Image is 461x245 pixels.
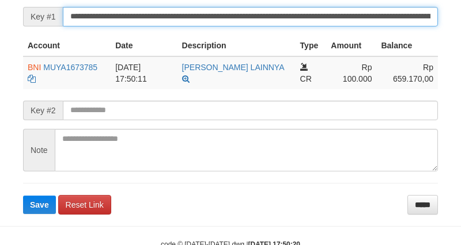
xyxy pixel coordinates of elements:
span: Save [30,200,49,209]
span: Note [23,129,55,171]
th: Date [111,35,177,56]
span: Reset Link [66,200,104,209]
a: MUYA1673785 [43,63,97,72]
th: Account [23,35,111,56]
a: [PERSON_NAME] LAINNYA [182,63,284,72]
button: Save [23,196,56,214]
a: Copy MUYA1673785 to clipboard [28,74,36,83]
th: Type [296,35,327,56]
td: Rp 659.170,00 [376,56,438,89]
th: Amount [326,35,376,56]
a: Reset Link [58,195,111,215]
td: Rp 100.000 [326,56,376,89]
span: CR [300,74,312,83]
span: Key #2 [23,101,63,120]
th: Balance [376,35,438,56]
td: [DATE] 17:50:11 [111,56,177,89]
span: Key #1 [23,7,63,26]
span: BNI [28,63,41,72]
th: Description [177,35,296,56]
